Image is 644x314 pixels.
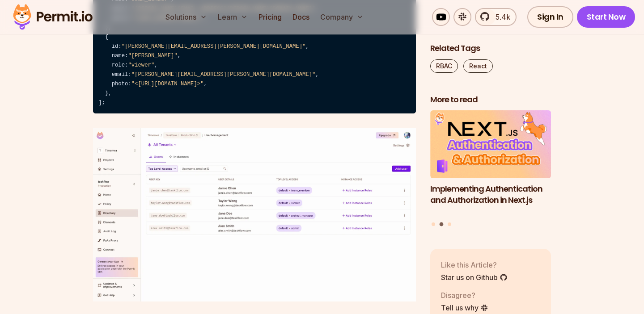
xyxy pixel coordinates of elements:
[317,8,367,26] button: Company
[255,8,285,26] a: Pricing
[448,222,451,226] button: Go to slide 3
[432,222,435,226] button: Go to slide 1
[430,94,551,105] h2: More to read
[441,272,508,283] a: Star us on Github
[289,8,313,26] a: Docs
[9,2,97,32] img: Permit logo
[430,184,551,206] h3: Implementing Authentication and Authorization in Next.js
[162,8,211,26] button: Solutions
[430,111,551,217] li: 2 of 3
[131,71,316,78] span: "[PERSON_NAME][EMAIL_ADDRESS][PERSON_NAME][DOMAIN_NAME]"
[441,302,488,313] a: Tell us why
[577,6,636,28] a: Start Now
[430,43,551,54] h2: Related Tags
[214,8,251,26] button: Learn
[430,111,551,228] div: Posts
[93,128,416,301] img: image.png
[430,111,551,217] a: Implementing Authentication and Authorization in Next.jsImplementing Authentication and Authoriza...
[441,290,488,301] p: Disagree?
[475,8,517,26] a: 5.4k
[440,222,444,226] button: Go to slide 2
[131,81,204,87] span: "<[URL][DOMAIN_NAME]>"
[128,53,177,59] span: "[PERSON_NAME]"
[430,111,551,179] img: Implementing Authentication and Authorization in Next.js
[527,6,573,28] a: Sign In
[490,12,510,22] span: 5.4k
[122,43,306,50] span: "[PERSON_NAME][EMAIL_ADDRESS][PERSON_NAME][DOMAIN_NAME]"
[441,260,508,270] p: Like this Article?
[128,62,154,68] span: "viewer"
[463,59,493,73] a: React
[430,59,458,73] a: RBAC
